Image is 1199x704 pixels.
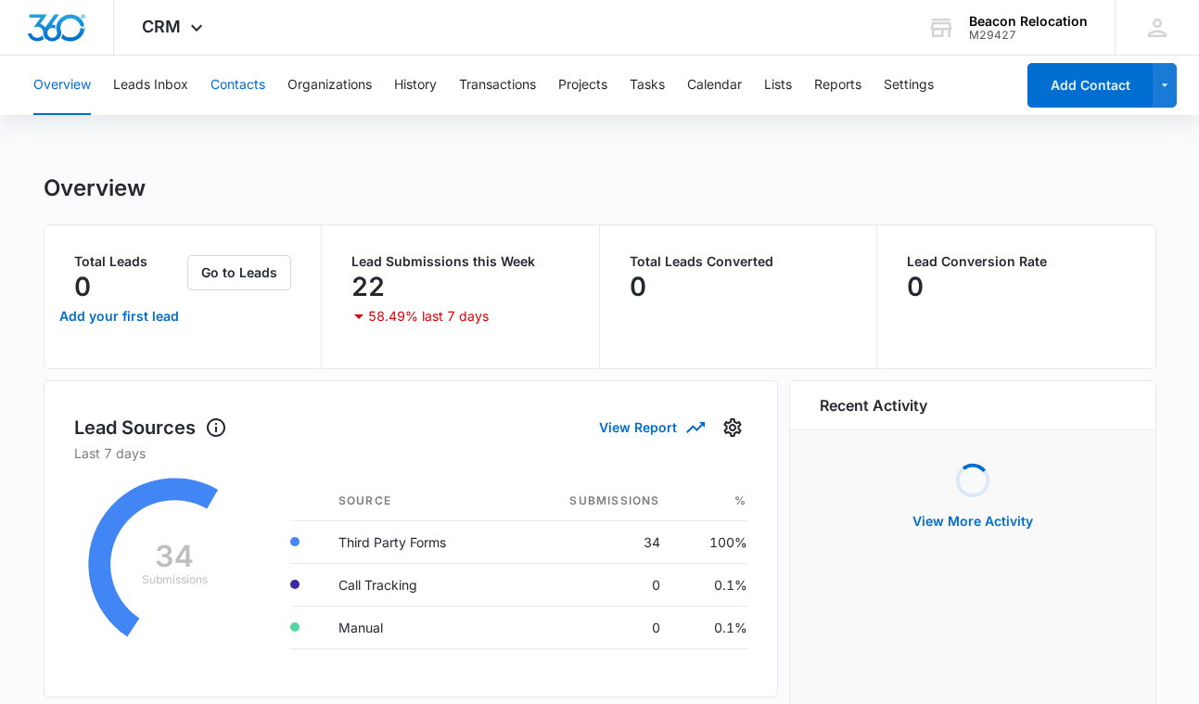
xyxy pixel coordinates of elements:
td: 0 [511,563,675,606]
button: Lists [764,56,792,115]
td: 0.1% [675,563,747,606]
button: Go to Leads [187,255,291,290]
button: Organizations [287,56,372,115]
div: account name [969,14,1088,29]
span: CRM [142,17,181,36]
th: % [675,481,747,521]
div: account id [969,29,1088,42]
td: 100% [675,520,747,563]
button: Overview [33,56,91,115]
p: Last 7 days [74,443,747,463]
h1: Overview [44,174,146,202]
a: Go to Leads [187,264,291,280]
button: View More Activity [894,499,1052,544]
a: Add your first lead [56,294,185,339]
button: History [394,56,437,115]
button: Tasks [630,56,665,115]
th: Source [324,481,511,521]
th: Submissions [511,481,675,521]
button: Reports [814,56,861,115]
h6: Recent Activity [820,394,927,416]
button: Settings [884,56,934,115]
td: Third Party Forms [324,520,511,563]
button: Contacts [210,56,265,115]
td: 34 [511,520,675,563]
p: Total Leads Converted [630,255,848,268]
p: Total Leads [74,255,185,268]
td: 0 [511,606,675,648]
p: 58.49% last 7 days [368,310,489,323]
td: 0.1% [675,606,747,648]
h1: Lead Sources [74,414,227,442]
td: Manual [324,606,511,648]
p: 0 [74,272,91,301]
button: Calendar [687,56,742,115]
p: Lead Submissions this Week [351,255,569,268]
button: Transactions [459,56,536,115]
p: 0 [630,272,646,301]
button: View Report [599,411,703,443]
button: Settings [718,413,747,442]
button: Leads Inbox [113,56,188,115]
p: 0 [907,272,924,301]
p: 22 [351,272,385,301]
p: Lead Conversion Rate [907,255,1126,268]
button: Projects [558,56,607,115]
button: Add Contact [1027,63,1153,108]
td: Call Tracking [324,563,511,606]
